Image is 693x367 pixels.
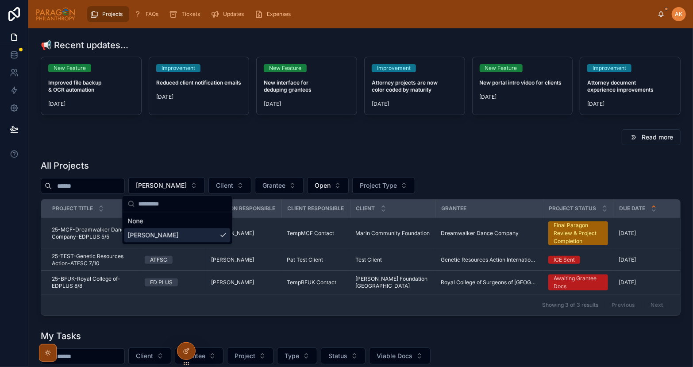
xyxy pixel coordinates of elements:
[145,278,200,286] a: ED PLUS
[364,57,465,115] a: ImprovementAttorney projects are now color coded by maturity[DATE]
[227,348,273,364] button: Select Button
[128,177,205,194] button: Select Button
[288,205,344,212] span: Client Responsible
[211,256,254,263] span: [PERSON_NAME]
[277,348,317,364] button: Select Button
[620,205,646,212] span: Due Date
[262,181,285,190] span: Grantee
[285,352,299,360] span: Type
[52,205,93,212] span: Project Title
[156,79,241,86] strong: Reduced client notification emails
[587,100,673,108] span: [DATE]
[587,79,654,93] strong: Attorney document experience improvements
[442,205,467,212] span: Grantee
[87,6,129,22] a: Projects
[321,348,366,364] button: Select Button
[216,181,233,190] span: Client
[287,279,345,286] a: TempBFUK Contact
[255,177,304,194] button: Select Button
[35,7,76,21] img: App logo
[41,57,142,115] a: New FeatureImproved file backup & OCR automation[DATE]
[352,177,415,194] button: Select Button
[235,352,255,360] span: Project
[41,159,89,172] h1: All Projects
[136,352,153,360] span: Client
[162,64,195,72] div: Improvement
[441,256,538,263] span: Genetic Resources Action International
[554,221,603,245] div: Final Paragon Review & Project Completion
[355,230,430,237] a: Marin Community Foundation
[619,279,636,286] span: [DATE]
[554,274,603,290] div: Awaiting Grantee Docs
[211,230,254,237] span: [PERSON_NAME]
[267,11,291,18] span: Expenses
[619,230,674,237] a: [DATE]
[355,256,430,263] a: Test Client
[441,279,538,286] span: Royal College of Surgeons of [GEOGRAPHIC_DATA]
[619,256,636,263] span: [DATE]
[256,57,357,115] a: New FeatureNew interface for deduping grantees[DATE]
[150,256,167,264] div: ATFSC
[211,256,276,263] a: [PERSON_NAME]
[360,181,397,190] span: Project Type
[355,256,382,263] span: Test Client
[472,57,573,115] a: New FeatureNew portal intro video for clients[DATE]
[269,64,301,72] div: New Feature
[355,275,430,290] a: [PERSON_NAME] Foundation [GEOGRAPHIC_DATA]
[208,177,251,194] button: Select Button
[619,256,674,263] a: [DATE]
[675,11,683,18] span: AK
[52,253,134,267] a: 25-TEST-Genetic Resources Action-ATFSC 7/10
[377,64,411,72] div: Improvement
[485,64,517,72] div: New Feature
[52,226,134,240] a: 25-MCF-Dreamwalker Dance Company-EDPLUS 5/5
[182,11,200,18] span: Tickets
[223,11,244,18] span: Updates
[580,57,681,115] a: ImprovementAttorney document experience improvements[DATE]
[287,279,336,286] span: TempBFUK Contact
[136,181,187,190] span: [PERSON_NAME]
[287,230,334,237] span: TempMCF Contact
[149,57,250,115] a: ImprovementReduced client notification emails[DATE]
[315,181,331,190] span: Open
[41,39,128,51] h1: 📢 Recent updates...
[264,79,312,93] strong: New interface for deduping grantees
[54,64,86,72] div: New Feature
[377,352,412,360] span: Viable Docs
[212,205,276,212] span: Paragon Responsible
[264,100,350,108] span: [DATE]
[167,6,207,22] a: Tickets
[83,4,658,24] div: scrollable content
[372,79,439,93] strong: Attorney projects are now color coded by maturity
[41,330,81,342] h1: My Tasks
[480,79,562,86] strong: New portal intro video for clients
[542,301,598,309] span: Showing 3 of 3 results
[287,256,345,263] a: Pat Test Client
[307,177,349,194] button: Select Button
[548,274,608,290] a: Awaiting Grantee Docs
[593,64,626,72] div: Improvement
[124,214,230,228] div: None
[549,205,597,212] span: Project Status
[211,279,276,286] a: [PERSON_NAME]
[287,230,345,237] a: TempMCF Contact
[211,279,254,286] span: [PERSON_NAME]
[480,93,566,100] span: [DATE]
[128,348,171,364] button: Select Button
[328,352,347,360] span: Status
[642,133,673,142] span: Read more
[156,93,242,100] span: [DATE]
[175,348,223,364] button: Select Button
[372,100,458,108] span: [DATE]
[48,100,134,108] span: [DATE]
[619,230,636,237] span: [DATE]
[102,11,123,18] span: Projects
[52,275,134,290] a: 25-BFUK-Royal College of-EDPLUS 8/8
[441,230,538,237] a: Dreamwalker Dance Company
[211,230,276,237] a: [PERSON_NAME]
[127,231,178,240] span: [PERSON_NAME]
